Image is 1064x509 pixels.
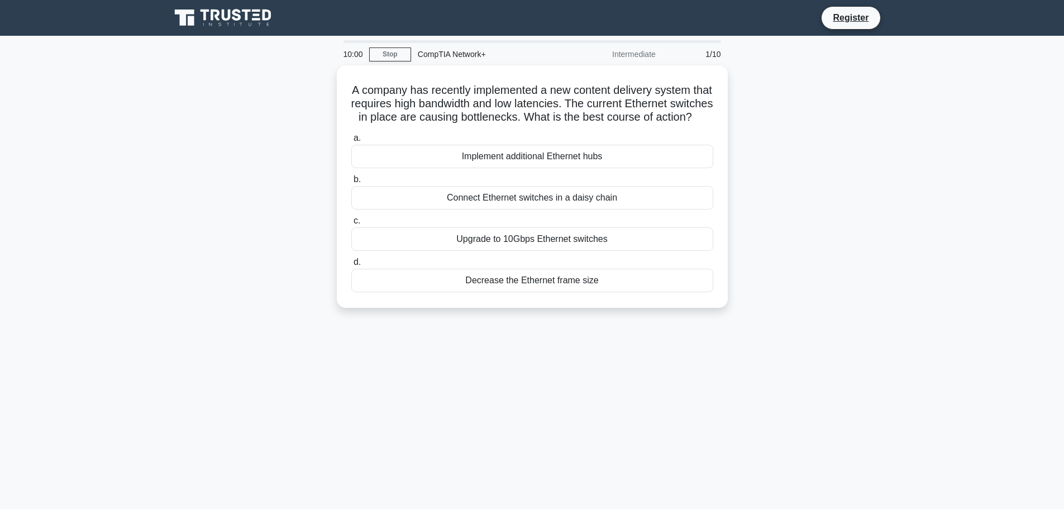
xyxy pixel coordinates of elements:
[351,227,713,251] div: Upgrade to 10Gbps Ethernet switches
[565,43,662,65] div: Intermediate
[351,145,713,168] div: Implement additional Ethernet hubs
[350,83,714,125] h5: A company has recently implemented a new content delivery system that requires high bandwidth and...
[354,133,361,142] span: a.
[662,43,728,65] div: 1/10
[351,186,713,210] div: Connect Ethernet switches in a daisy chain
[369,47,411,61] a: Stop
[354,257,361,267] span: d.
[354,216,360,225] span: c.
[411,43,565,65] div: CompTIA Network+
[354,174,361,184] span: b.
[826,11,875,25] a: Register
[351,269,713,292] div: Decrease the Ethernet frame size
[337,43,369,65] div: 10:00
